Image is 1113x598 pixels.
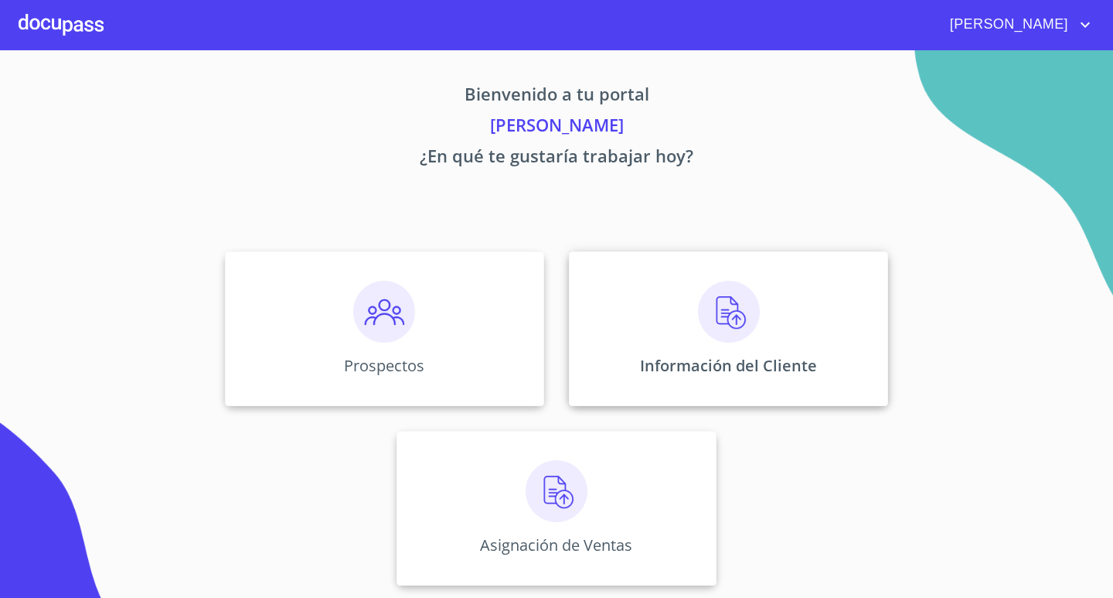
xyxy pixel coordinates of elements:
[353,281,415,343] img: prospectos.png
[80,81,1033,112] p: Bienvenido a tu portal
[698,281,760,343] img: carga.png
[480,535,632,555] p: Asignación de Ventas
[938,12,1094,37] button: account of current user
[938,12,1076,37] span: [PERSON_NAME]
[80,112,1033,143] p: [PERSON_NAME]
[344,355,424,376] p: Prospectos
[80,143,1033,174] p: ¿En qué te gustaría trabajar hoy?
[640,355,817,376] p: Información del Cliente
[526,460,587,522] img: carga.png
